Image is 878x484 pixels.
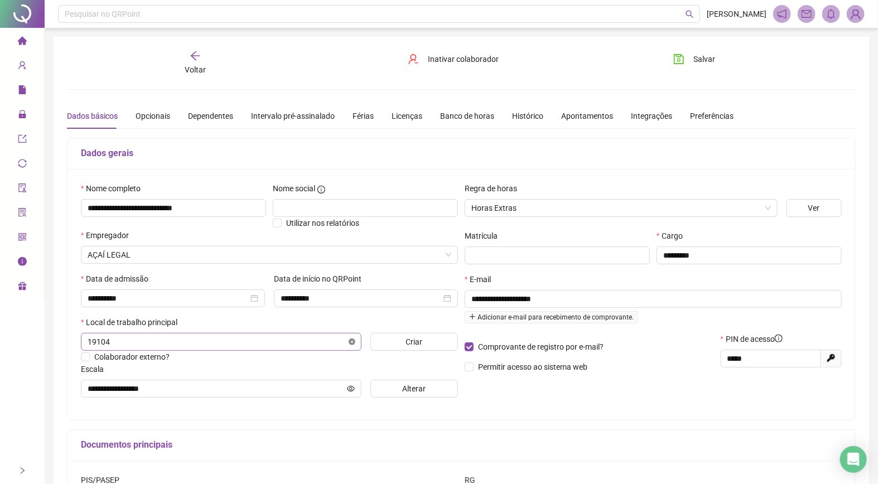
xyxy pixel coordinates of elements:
[693,53,715,65] span: Salvar
[478,342,604,351] span: Comprovante de registro por e-mail?
[403,383,426,395] span: Alterar
[81,229,136,241] label: Empregador
[406,336,423,348] span: Criar
[428,53,499,65] span: Inativar colaborador
[286,219,359,228] span: Utilizar nos relatórios
[81,363,111,375] label: Escala
[707,8,766,20] span: [PERSON_NAME]
[18,252,27,274] span: info-circle
[775,335,783,342] span: info-circle
[726,333,783,345] span: PIN de acesso
[370,380,458,398] button: Alterar
[478,362,587,371] span: Permitir acesso ao sistema web
[471,200,771,216] span: Horas Extras
[673,54,684,65] span: save
[274,273,369,285] label: Data de início no QRPoint
[136,110,170,122] div: Opcionais
[18,203,27,225] span: solution
[512,110,543,122] div: Histórico
[392,110,422,122] div: Licenças
[777,9,787,19] span: notification
[826,9,836,19] span: bell
[840,446,867,473] div: Open Intercom Messenger
[18,129,27,152] span: export
[18,56,27,78] span: user-add
[273,182,315,195] span: Nome social
[190,50,201,61] span: arrow-left
[251,110,335,122] div: Intervalo pré-assinalado
[18,228,27,250] span: qrcode
[18,105,27,127] span: lock
[185,65,206,74] span: Voltar
[18,178,27,201] span: audit
[188,110,233,122] div: Dependentes
[469,313,476,320] span: plus
[631,110,672,122] div: Integrações
[18,80,27,103] span: file
[353,110,374,122] div: Férias
[18,467,26,475] span: right
[465,311,638,323] span: Adicionar e-mail para recebimento de comprovante.
[787,199,842,217] button: Ver
[465,230,505,242] label: Matrícula
[81,182,148,195] label: Nome completo
[88,333,355,350] span: 19104
[67,110,118,122] div: Dados básicos
[690,110,734,122] div: Preferências
[399,50,507,68] button: Inativar colaborador
[94,352,170,361] span: Colaborador externo?
[349,338,355,345] span: close-circle
[347,385,355,393] span: eye
[18,31,27,54] span: home
[18,277,27,299] span: gift
[657,230,690,242] label: Cargo
[665,50,723,68] button: Salvar
[88,246,451,263] span: MANOEL EDUARDO RABELO COELHO LTDA
[81,147,842,160] h5: Dados gerais
[561,110,613,122] div: Apontamentos
[81,438,842,452] h5: Documentos principais
[808,202,820,214] span: Ver
[686,10,694,18] span: search
[317,186,325,193] span: info-circle
[81,273,156,285] label: Data de admissão
[81,316,185,328] label: Local de trabalho principal
[847,6,864,22] img: 89265
[465,273,498,285] label: E-mail
[802,9,812,19] span: mail
[370,333,458,351] button: Criar
[440,110,494,122] div: Banco de horas
[465,182,524,195] label: Regra de horas
[408,54,419,65] span: user-delete
[18,154,27,176] span: sync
